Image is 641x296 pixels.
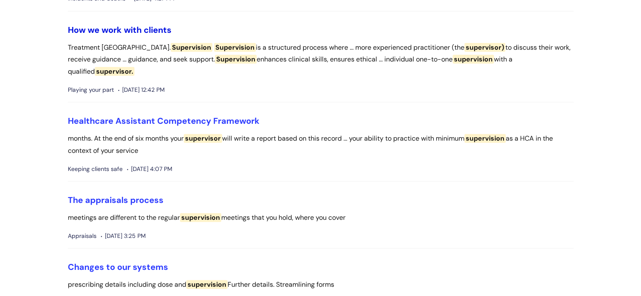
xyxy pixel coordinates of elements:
a: Changes to our systems [68,261,168,272]
span: supervisor [184,134,222,143]
p: months. At the end of six months your will write a report based on this record ... your ability t... [68,133,574,157]
p: Treatment [GEOGRAPHIC_DATA]. is a structured process where ... more experienced practitioner (the... [68,42,574,78]
span: [DATE] 12:42 PM [118,85,165,95]
span: Keeping clients safe [68,164,123,174]
p: prescribing details including dose and Further details. Streamlining forms [68,279,574,291]
span: Supervision [171,43,212,52]
span: supervision [180,213,221,222]
span: Supervision [214,43,256,52]
p: meetings are different to the regular meetings that you hold, where you cover [68,212,574,224]
span: supervisor) [464,43,505,52]
a: The appraisals process [68,195,164,205]
span: supervision [464,134,506,143]
span: Playing your part [68,85,114,95]
span: Supervision [215,55,257,64]
span: [DATE] 3:25 PM [101,231,146,241]
span: supervisor. [95,67,134,76]
span: Appraisals [68,231,97,241]
span: supervision [453,55,494,64]
a: Healthcare Assistant Competency Framework [68,115,260,126]
a: How we work with clients [68,24,172,35]
span: [DATE] 4:07 PM [127,164,172,174]
span: supervision [186,280,228,289]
